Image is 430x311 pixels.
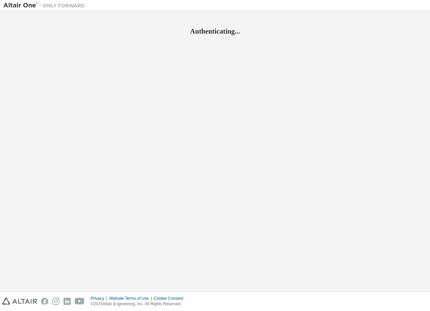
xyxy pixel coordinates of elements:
p: © 2025 Altair Engineering, Inc. All Rights Reserved. [91,301,187,307]
img: facebook.svg [41,298,48,305]
div: Privacy [91,296,109,301]
h2: Authenticating... [3,27,427,36]
img: youtube.svg [75,298,85,305]
img: linkedin.svg [64,298,71,305]
div: Website Terms of Use [109,296,154,301]
img: altair_logo.svg [2,298,37,305]
img: Altair One [3,2,88,9]
img: instagram.svg [52,298,59,305]
div: Cookie Consent [154,296,187,301]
